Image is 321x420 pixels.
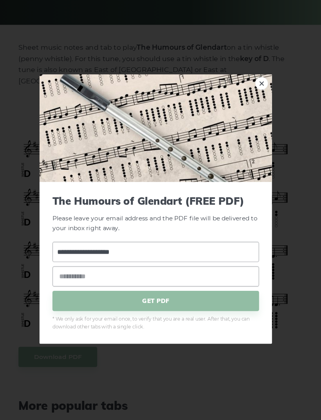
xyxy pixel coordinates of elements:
span: The Humours of Glendart (FREE PDF) [67,197,254,208]
span: GET PDF [67,285,254,303]
a: × [251,90,263,101]
p: Please leave your email address and the PDF file will be delivered to your inbox right away. [67,197,254,232]
span: * We only ask for your email once, to verify that you are a real user. After that, you can downlo... [67,307,254,321]
img: Tin Whistle Tab Preview [55,87,266,185]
